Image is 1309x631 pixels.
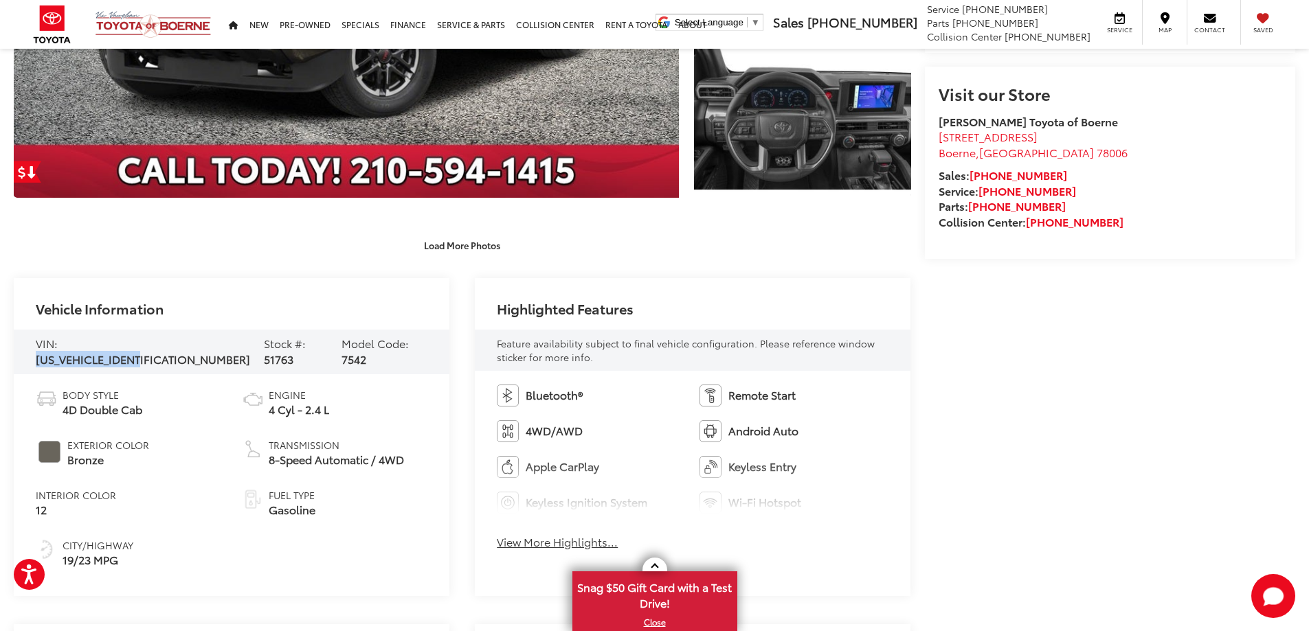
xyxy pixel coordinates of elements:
span: City/Highway [63,538,133,552]
a: [PHONE_NUMBER] [968,198,1066,214]
span: Model Code: [342,335,409,351]
span: [PHONE_NUMBER] [807,13,917,31]
span: Exterior Color [67,438,149,452]
a: [PHONE_NUMBER] [978,183,1076,198]
span: Select Language [675,17,743,27]
span: Fuel Type [269,488,315,502]
span: Contact [1194,25,1225,34]
a: Select Language​ [675,17,760,27]
a: [PHONE_NUMBER] [970,167,1067,183]
h2: Vehicle Information [36,301,164,316]
img: Fuel Economy [36,538,58,560]
span: [US_VEHICLE_IDENTIFICATION_NUMBER] [36,351,250,367]
span: 4 Cyl - 2.4 L [269,402,329,417]
button: View More Highlights... [497,534,618,550]
span: #69655C [38,441,60,463]
a: [PHONE_NUMBER] [1026,214,1123,229]
span: Bronze [67,452,149,468]
a: Get Price Drop Alert [14,161,41,183]
span: [PHONE_NUMBER] [952,16,1038,30]
h2: Visit our Store [939,84,1282,102]
strong: Collision Center: [939,214,1123,229]
button: Toggle Chat Window [1251,574,1295,618]
span: Feature availability subject to final vehicle configuration. Please reference window sticker for ... [497,336,875,364]
span: [PHONE_NUMBER] [962,2,1048,16]
span: Android Auto [728,423,798,439]
span: Saved [1248,25,1278,34]
img: Vic Vaughan Toyota of Boerne [95,10,212,38]
span: Transmission [269,438,404,452]
img: Apple CarPlay [497,456,519,478]
span: Sales [773,13,804,31]
span: 12 [36,502,116,518]
span: 51763 [264,351,293,367]
span: [PHONE_NUMBER] [1005,30,1090,43]
span: Boerne [939,144,976,160]
span: , [939,144,1128,160]
span: Parts [927,16,950,30]
span: Service [927,2,959,16]
img: 4WD/AWD [497,420,519,442]
span: 4WD/AWD [526,423,583,439]
a: [STREET_ADDRESS] Boerne,[GEOGRAPHIC_DATA] 78006 [939,128,1128,160]
span: VIN: [36,335,58,351]
span: [GEOGRAPHIC_DATA] [979,144,1094,160]
img: Bluetooth® [497,385,519,406]
span: Stock #: [264,335,306,351]
span: 8-Speed Automatic / 4WD [269,452,404,468]
span: 19/23 MPG [63,552,133,568]
span: Interior Color [36,488,116,502]
span: Remote Start [728,387,796,403]
h2: Highlighted Features [497,301,634,316]
span: Engine [269,388,329,402]
span: 78006 [1097,144,1128,160]
span: Body Style [63,388,142,402]
span: 4D Double Cab [63,402,142,417]
span: Collision Center [927,30,1002,43]
img: Keyless Entry [700,456,721,478]
span: Snag $50 Gift Card with a Test Drive! [574,573,736,615]
span: ▼ [751,17,760,27]
a: Expand Photo 3 [694,36,911,198]
svg: Start Chat [1251,574,1295,618]
span: Service [1104,25,1135,34]
strong: Parts: [939,198,1066,214]
strong: Service: [939,183,1076,198]
img: 2025 Toyota Tacoma TRD Sport [691,34,913,200]
span: Bluetooth® [526,387,583,403]
strong: Sales: [939,167,1067,183]
img: Remote Start [700,385,721,406]
strong: [PERSON_NAME] Toyota of Boerne [939,113,1118,129]
span: [STREET_ADDRESS] [939,128,1038,144]
span: Gasoline [269,502,315,518]
span: Map [1150,25,1180,34]
span: 7542 [342,351,366,367]
button: Load More Photos [414,233,510,257]
img: Android Auto [700,420,721,442]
